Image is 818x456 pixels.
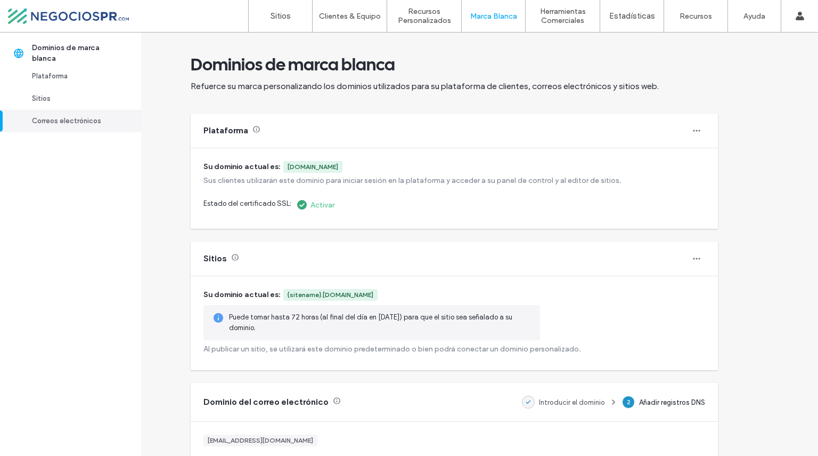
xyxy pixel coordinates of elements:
[203,176,705,185] div: Sus clientes utilizarán este dominio para iniciar sesión en la plataforma y acceder a su panel de...
[387,7,461,25] label: Recursos Personalizados
[203,125,248,137] div: Plataforma
[229,313,512,332] span: Puede tomar hasta 72 horas (al final del día en [DATE]) para que el sitio sea señalado a su dominio.
[32,43,119,64] div: Dominios de marca blanca
[203,253,227,265] div: Sitios
[296,198,334,211] div: Activar
[288,290,373,300] div: {sitename}.[DOMAIN_NAME]
[32,116,119,126] div: Correos electrónicos
[32,93,119,104] div: Sitios
[271,11,291,21] label: Sitios
[203,396,329,408] div: Dominio del correo electrónico
[470,12,517,21] label: Marca Blanca
[609,11,655,21] label: Estadísticas
[680,12,712,21] label: Recursos
[203,345,705,354] div: Al publicar un sitio, se utilizará este dominio predeterminado o bien podrá conectar un dominio p...
[203,198,291,211] span: Estado del certificado SSL:
[208,436,313,445] div: [EMAIL_ADDRESS][DOMAIN_NAME]
[526,7,600,25] label: Herramientas Comerciales
[743,12,765,21] label: Ayuda
[191,54,395,75] span: Dominios de marca blanca
[203,161,280,173] span: Su dominio actual es:
[203,289,280,301] span: Su dominio actual es:
[191,81,659,92] span: Refuerce su marca personalizando los dominios utilizados para su plataforma de clientes, correos ...
[319,12,381,21] label: Clientes & Equipo
[288,162,338,172] div: [DOMAIN_NAME]
[32,71,119,82] div: Plataforma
